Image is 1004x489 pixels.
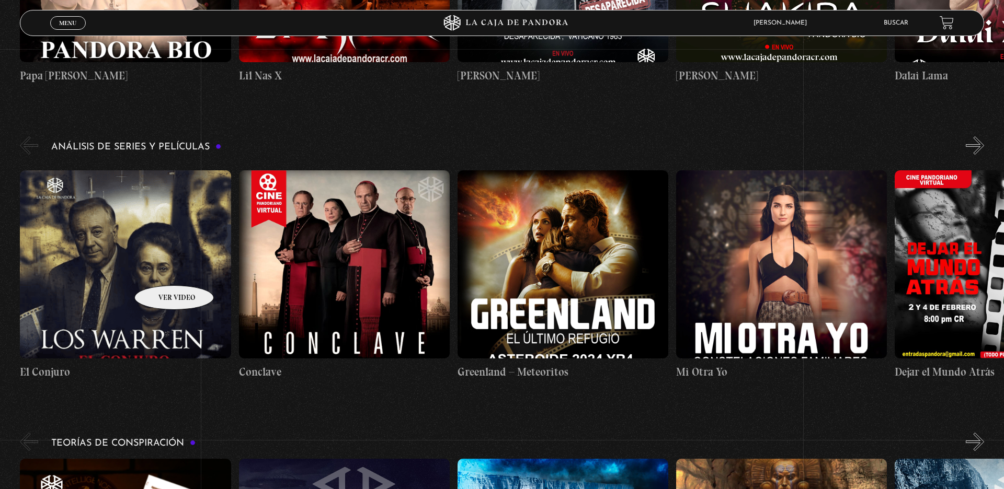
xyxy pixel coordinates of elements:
[56,29,81,36] span: Cerrar
[748,20,817,26] span: [PERSON_NAME]
[239,364,450,380] h4: Conclave
[239,67,450,84] h4: Lil Nas X
[20,162,231,389] a: El Conjuro
[20,136,38,155] button: Previous
[676,162,887,389] a: Mi Otra Yo
[884,20,908,26] a: Buscar
[239,162,450,389] a: Conclave
[966,433,984,451] button: Next
[676,364,887,380] h4: Mi Otra Yo
[458,67,668,84] h4: [PERSON_NAME]
[51,438,196,448] h3: Teorías de Conspiración
[458,364,668,380] h4: Greenland – Meteoritos
[59,20,76,26] span: Menu
[458,162,668,389] a: Greenland – Meteoritos
[940,16,954,30] a: View your shopping cart
[20,67,231,84] h4: Papa [PERSON_NAME]
[676,67,887,84] h4: [PERSON_NAME]
[20,364,231,380] h4: El Conjuro
[20,433,38,451] button: Previous
[51,142,221,152] h3: Análisis de series y películas
[966,136,984,155] button: Next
